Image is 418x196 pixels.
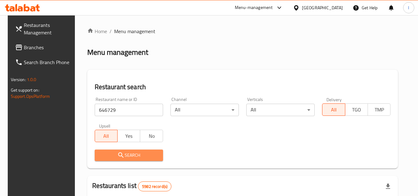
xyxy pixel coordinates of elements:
li: / [110,28,112,35]
span: Restaurants Management [24,21,73,36]
label: Delivery [326,97,342,102]
a: Search Branch Phone [10,55,78,70]
div: Export file [381,179,395,194]
a: Support.OpsPlatform [11,92,50,100]
span: 5982 record(s) [138,184,171,189]
span: TMP [370,105,388,114]
span: Search Branch Phone [24,59,73,66]
div: Menu-management [235,4,273,11]
nav: breadcrumb [87,28,398,35]
h2: Restaurant search [95,82,391,92]
div: [GEOGRAPHIC_DATA] [302,4,343,11]
label: Upsell [99,124,110,128]
span: l [408,4,409,11]
button: TMP [368,103,390,116]
a: Restaurants Management [10,18,78,40]
button: Search [95,150,163,161]
span: No [143,132,160,141]
div: All [170,104,239,116]
button: All [95,130,118,142]
a: Branches [10,40,78,55]
span: Menu management [114,28,155,35]
button: All [322,103,345,116]
span: Search [100,151,158,159]
span: Yes [120,132,138,141]
div: Total records count [138,181,171,191]
button: No [140,130,163,142]
span: All [97,132,115,141]
span: Branches [24,44,73,51]
h2: Menu management [87,47,148,57]
div: All [246,104,315,116]
h2: Restaurants list [92,181,172,191]
span: Version: [11,76,26,84]
span: 1.0.0 [27,76,37,84]
span: All [325,105,343,114]
input: Search for restaurant name or ID.. [95,104,163,116]
button: Yes [117,130,140,142]
a: Home [87,28,107,35]
button: TGO [345,103,368,116]
span: Get support on: [11,86,39,94]
span: TGO [348,105,365,114]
